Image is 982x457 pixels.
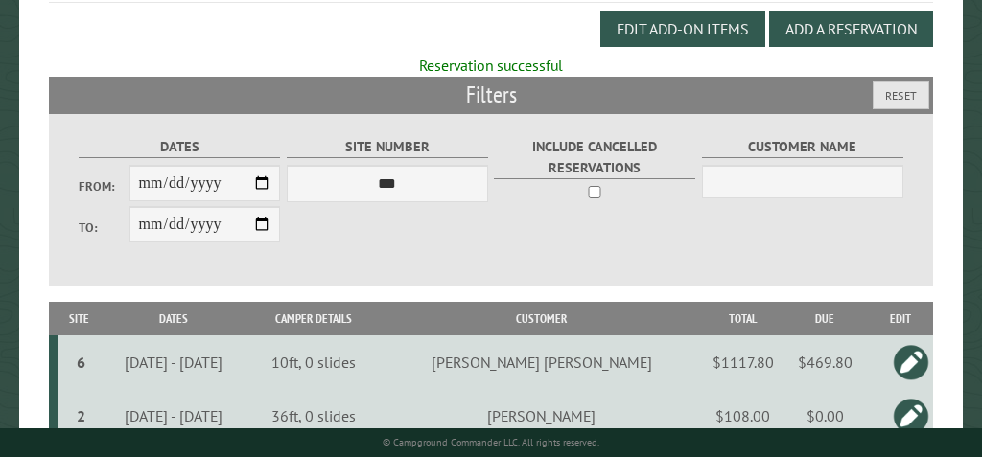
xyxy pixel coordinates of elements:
[99,302,248,335] th: Dates
[102,353,245,372] div: [DATE] - [DATE]
[248,302,379,335] th: Camper Details
[782,302,869,335] th: Due
[769,11,933,47] button: Add a Reservation
[705,302,782,335] th: Total
[705,389,782,443] td: $108.00
[782,389,869,443] td: $0.00
[287,136,488,158] label: Site Number
[66,353,96,372] div: 6
[66,406,96,425] div: 2
[379,335,705,389] td: [PERSON_NAME] [PERSON_NAME]
[869,302,933,335] th: Edit
[58,302,99,335] th: Site
[782,335,869,389] td: $469.80
[49,55,933,76] div: Reservation successful
[79,218,129,237] label: To:
[102,406,245,425] div: [DATE] - [DATE]
[600,11,765,47] button: Edit Add-on Items
[873,81,929,109] button: Reset
[79,177,129,195] label: From:
[248,389,379,443] td: 36ft, 0 slides
[705,335,782,389] td: $1117.80
[379,302,705,335] th: Customer
[79,136,280,158] label: Dates
[702,136,903,158] label: Customer Name
[383,436,599,448] small: © Campground Commander LLC. All rights reserved.
[49,77,933,113] h2: Filters
[379,389,705,443] td: [PERSON_NAME]
[248,335,379,389] td: 10ft, 0 slides
[494,136,695,178] label: Include Cancelled Reservations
